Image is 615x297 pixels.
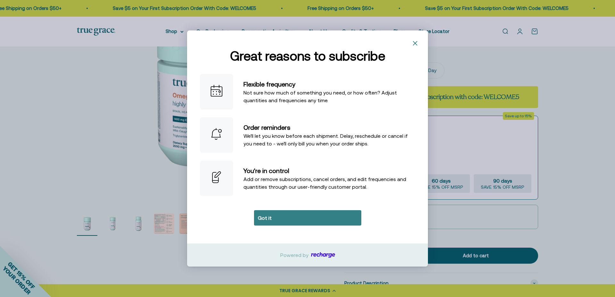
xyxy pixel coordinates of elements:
[243,123,415,132] h2: Order reminders
[254,210,361,226] button: Got it
[243,175,415,191] p: Add or remove subscriptions, cancel orders, and edit frequencies and quantities through our user-...
[243,89,415,104] p: Not sure how much of something you need, or how often? Adjust quantities and frequencies any time.
[243,132,415,147] p: We'll let you know before each shipment. Delay, reschedule or cancel if you need to - we’ll only ...
[243,166,415,175] h2: You're in control
[243,80,415,89] h2: Flexible frequency
[200,48,415,74] h1: Great reasons to subscribe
